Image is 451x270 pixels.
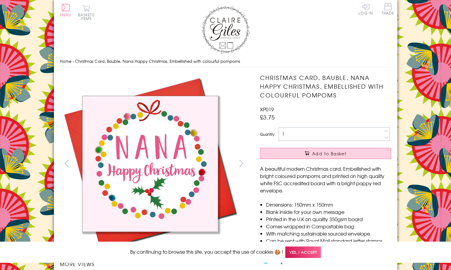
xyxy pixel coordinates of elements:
li: Can be sent with Royal Mail standard letter stamps [266,237,391,244]
button: next [234,157,248,170]
h3: More views [60,260,248,268]
button: Basket0 items [78,5,95,20]
li: With matching sustainable sourced envelope [266,230,391,237]
li: Printed in the U.K on quality 350gsm board [266,215,391,223]
p: A beautiful modern Christmas card. Embellished with bright coloured pompoms and printed on high q... [260,165,391,194]
span: Christmas Card, Bauble, Nana Happy Christmas, Embellished with colourful pompoms [75,58,240,64]
span: Add to Basket [312,151,346,157]
span: 0 items [81,12,95,21]
button: Menu [60,4,72,17]
li: Dimensions: 150mm x 150mm [266,201,391,208]
a: Trade [382,3,394,16]
nav: breadcrumbs [60,55,391,68]
span: XP019 [260,106,274,113]
a: Home [60,58,71,64]
li: Comes wrapped in Compostable bag [266,223,391,230]
img: Claire Giles Greetings Cards [202,6,250,54]
h1: Christmas Card, Bauble, Nana Happy Christmas, Embellished with colourful pompoms [260,73,391,99]
li: Blank inside for your own message [266,208,391,215]
button: Add to Basket [260,148,391,159]
span: Yes, I accept [285,246,321,258]
img: Christmas Card, Bauble, Nana Happy Christmas, Embellished with colourful pompoms [248,73,429,254]
span: £3.75 [260,113,275,121]
label: Quantity [260,132,274,137]
span: Menu [60,12,72,17]
span: › [73,58,74,64]
a: Log In [359,3,373,15]
img: Christmas Card, Bauble, Nana Happy Christmas, Embellished with colourful pompoms [60,73,240,254]
span: Trade [382,3,394,15]
button: prev [60,157,74,170]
